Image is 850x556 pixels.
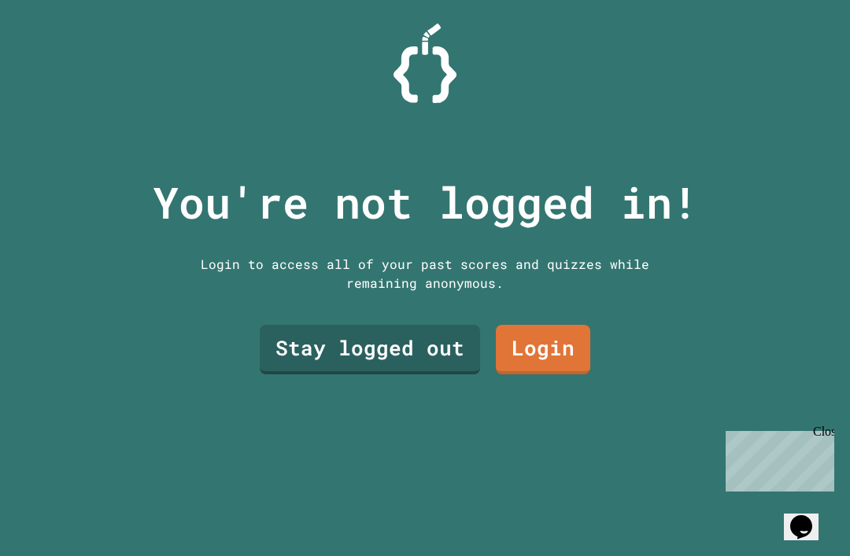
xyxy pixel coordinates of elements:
[260,325,480,374] a: Stay logged out
[6,6,109,100] div: Chat with us now!Close
[496,325,590,374] a: Login
[153,170,698,235] p: You're not logged in!
[784,493,834,540] iframe: chat widget
[719,425,834,492] iframe: chat widget
[189,255,661,293] div: Login to access all of your past scores and quizzes while remaining anonymous.
[394,24,456,103] img: Logo.svg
